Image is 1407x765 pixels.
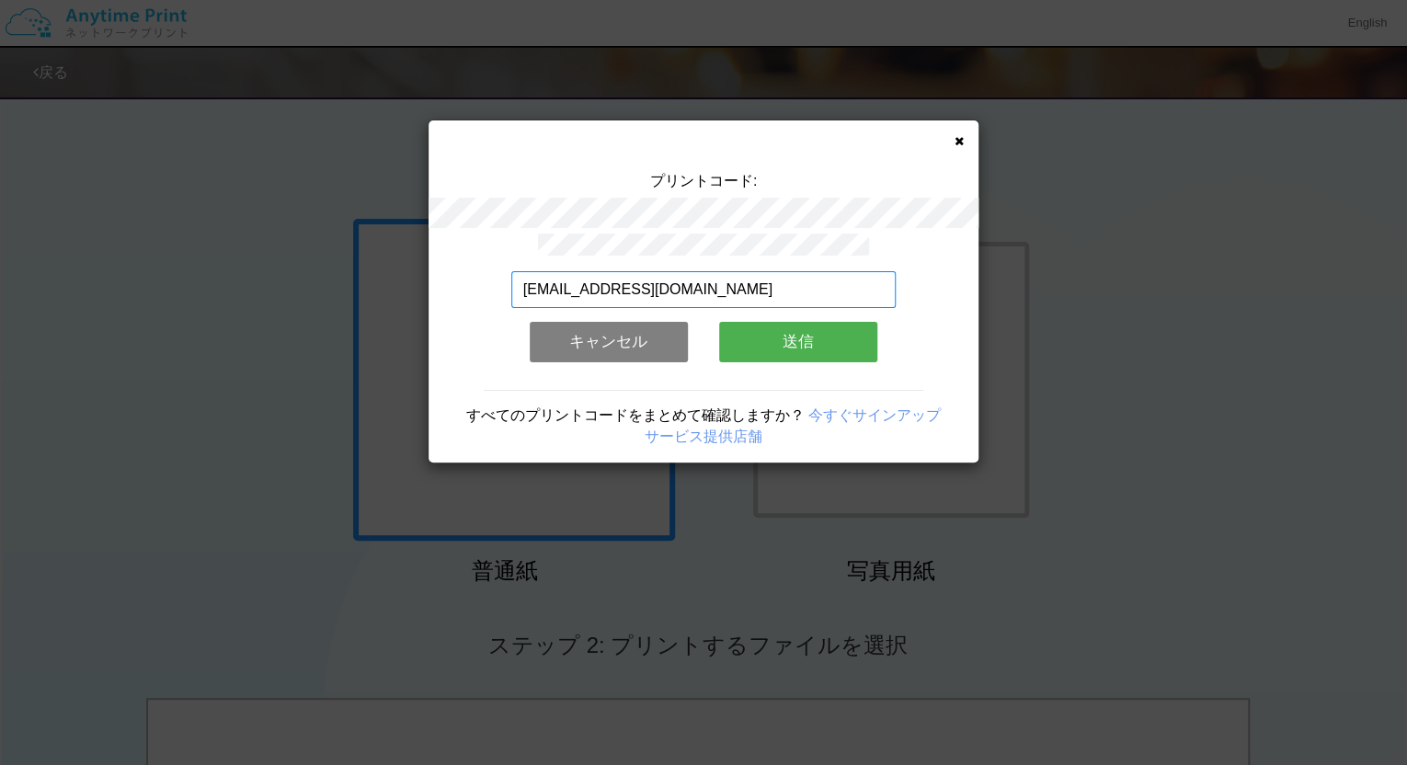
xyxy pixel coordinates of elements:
[530,322,688,362] button: キャンセル
[466,407,805,423] span: すべてのプリントコードをまとめて確認しますか？
[719,322,877,362] button: 送信
[650,173,757,188] span: プリントコード:
[511,271,897,308] input: メールアドレス
[645,428,762,444] a: サービス提供店舗
[808,407,941,423] a: 今すぐサインアップ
